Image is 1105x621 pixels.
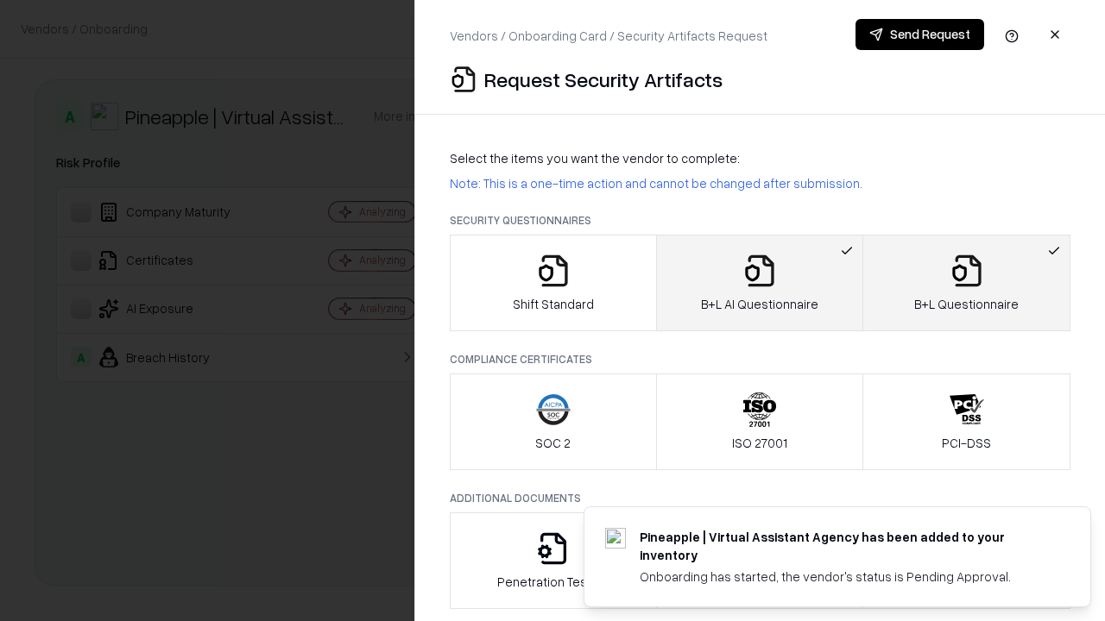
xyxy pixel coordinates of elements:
p: Request Security Artifacts [484,66,723,93]
p: ISO 27001 [732,434,787,452]
button: Penetration Testing [450,512,657,609]
div: Onboarding has started, the vendor's status is Pending Approval. [640,568,1049,586]
p: Additional Documents [450,491,1070,505]
button: PCI-DSS [862,373,1070,470]
button: B+L Questionnaire [862,235,1070,331]
p: B+L Questionnaire [914,295,1019,313]
p: Note: This is a one-time action and cannot be changed after submission. [450,174,1070,192]
p: SOC 2 [535,434,571,452]
p: B+L AI Questionnaire [701,295,818,313]
p: Compliance Certificates [450,352,1070,367]
p: Select the items you want the vendor to complete: [450,149,1070,167]
p: Penetration Testing [497,573,609,591]
p: Shift Standard [513,295,594,313]
button: Send Request [856,19,984,50]
button: ISO 27001 [656,373,864,470]
p: Security Questionnaires [450,213,1070,228]
p: PCI-DSS [942,434,991,452]
p: Vendors / Onboarding Card / Security Artifacts Request [450,27,767,45]
button: B+L AI Questionnaire [656,235,864,331]
img: trypineapple.com [605,528,626,549]
div: Pineapple | Virtual Assistant Agency has been added to your inventory [640,528,1049,564]
button: SOC 2 [450,373,657,470]
button: Shift Standard [450,235,657,331]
